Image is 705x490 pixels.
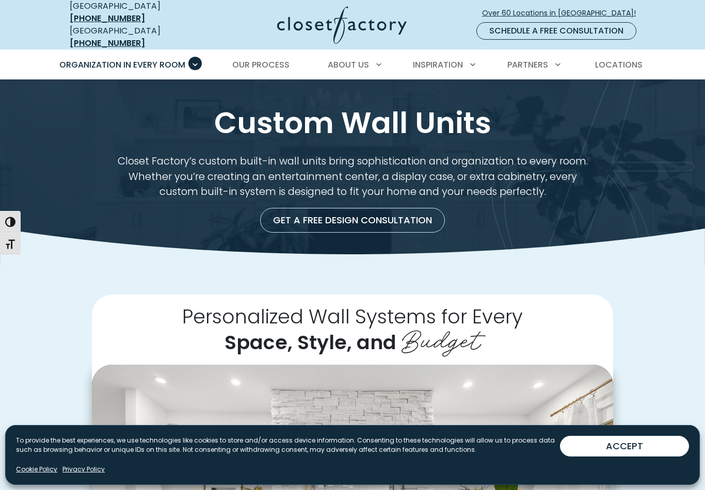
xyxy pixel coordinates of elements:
img: Closet Factory Logo [277,6,407,44]
span: Personalized Wall Systems for Every [182,303,523,330]
a: [PHONE_NUMBER] [70,37,145,49]
a: Privacy Policy [62,465,105,474]
button: ACCEPT [560,436,689,456]
a: Over 60 Locations in [GEOGRAPHIC_DATA]! [482,4,645,22]
span: Organization in Every Room [59,59,185,71]
span: Our Process [232,59,290,71]
span: Budget [402,318,481,357]
p: Closet Factory’s custom built-in wall units bring sophistication and organization to every room. ... [116,154,589,200]
a: [PHONE_NUMBER] [70,12,145,24]
a: Get a Free Design Consultation [260,208,445,233]
h1: Custom Wall Units [68,104,637,141]
span: About Us [328,59,369,71]
a: Schedule a Free Consultation [476,22,636,40]
div: [GEOGRAPHIC_DATA] [70,25,196,50]
span: Space, Style, and [225,329,396,356]
span: Inspiration [413,59,463,71]
a: Cookie Policy [16,465,57,474]
p: To provide the best experiences, we use technologies like cookies to store and/or access device i... [16,436,560,454]
span: Over 60 Locations in [GEOGRAPHIC_DATA]! [482,8,644,19]
span: Partners [507,59,548,71]
span: Locations [595,59,643,71]
nav: Primary Menu [52,51,653,79]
